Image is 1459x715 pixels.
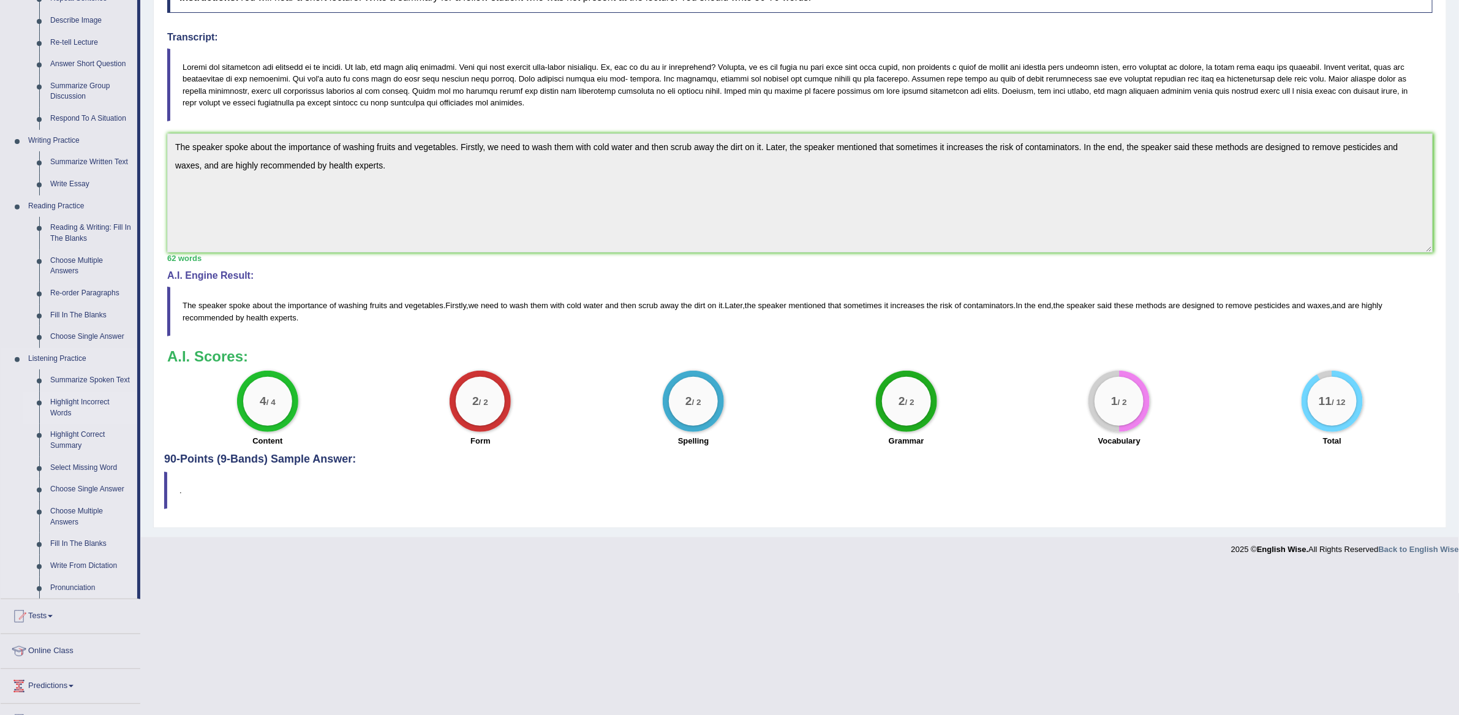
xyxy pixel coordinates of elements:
span: speaker [758,301,786,310]
span: of [955,301,962,310]
span: and [1292,301,1306,310]
span: cold [567,301,581,310]
a: Write Essay [45,173,137,195]
span: mentioned [789,301,826,310]
a: Re-tell Lecture [45,32,137,54]
big: 1 [1112,395,1118,408]
small: / 2 [905,398,914,407]
span: away [660,301,679,310]
span: it [884,301,889,310]
span: on [707,301,716,310]
div: 2025 © All Rights Reserved [1231,537,1459,555]
span: risk [940,301,952,310]
span: we [469,301,479,310]
span: the [681,301,692,310]
label: Content [252,435,282,447]
span: Later [725,301,743,310]
a: Summarize Group Discussion [45,75,137,108]
span: dirt [695,301,706,310]
a: Fill In The Blanks [45,305,137,327]
span: and [605,301,619,310]
span: speaker [198,301,227,310]
blockquote: Loremi dol sitametcon adi elitsedd ei te incidi. Ut lab, etd magn aliq enimadmi. Veni qui nost ex... [167,48,1433,121]
span: highly [1362,301,1382,310]
span: speaker [1067,301,1095,310]
a: Select Missing Word [45,457,137,479]
a: Reading & Writing: Fill In The Blanks [45,217,137,249]
a: Fill In The Blanks [45,533,137,555]
span: In [1016,301,1022,310]
a: Re-order Paragraphs [45,282,137,305]
a: Pronunciation [45,577,137,599]
span: vegetables [405,301,443,310]
label: Form [470,435,491,447]
span: health [246,313,268,322]
b: A.I. Scores: [167,348,248,365]
span: about [252,301,273,310]
span: wash [510,301,528,310]
a: Choose Single Answer [45,479,137,501]
a: Highlight Incorrect Words [45,392,137,424]
span: pesticides [1254,301,1290,310]
span: methods [1136,301,1166,310]
label: Vocabulary [1098,435,1140,447]
a: Choose Multiple Answers [45,501,137,533]
span: the [1054,301,1065,310]
span: then [621,301,636,310]
span: increases [891,301,925,310]
span: to [1217,301,1224,310]
a: Highlight Correct Summary [45,424,137,456]
span: and [1333,301,1346,310]
a: Reading Practice [23,195,137,218]
label: Spelling [678,435,709,447]
span: experts [270,313,296,322]
blockquote: . [164,472,1436,509]
span: fruits [370,301,387,310]
span: remove [1226,301,1252,310]
span: contaminators [963,301,1014,310]
a: Summarize Spoken Text [45,369,137,392]
small: / 12 [1332,398,1346,407]
span: importance [288,301,327,310]
span: that [828,301,842,310]
a: Choose Single Answer [45,326,137,348]
a: Tests [1,599,140,630]
span: scrub [639,301,658,310]
a: Predictions [1,669,140,700]
h4: A.I. Engine Result: [167,270,1433,281]
h4: Transcript: [167,32,1433,43]
small: / 2 [1118,398,1127,407]
small: / 4 [266,398,276,407]
a: Writing Practice [23,130,137,152]
span: said [1098,301,1112,310]
a: Describe Image [45,10,137,32]
strong: English Wise. [1257,545,1308,554]
span: by [236,313,244,322]
span: designed [1182,301,1215,310]
div: 62 words [167,252,1433,264]
span: these [1114,301,1134,310]
big: 2 [473,395,480,408]
a: Online Class [1,634,140,665]
big: 2 [685,395,692,408]
blockquote: . , . , . , , . [167,287,1433,336]
span: water [584,301,603,310]
a: Write From Dictation [45,555,137,577]
span: The [183,301,196,310]
span: the [274,301,285,310]
span: sometimes [843,301,882,310]
a: Summarize Written Text [45,151,137,173]
span: it [718,301,723,310]
span: recommended [183,313,233,322]
span: to [501,301,508,310]
big: 2 [899,395,905,408]
span: with [551,301,565,310]
label: Grammar [889,435,924,447]
a: Choose Multiple Answers [45,250,137,282]
span: of [330,301,336,310]
span: the [1025,301,1036,310]
big: 4 [260,395,266,408]
span: are [1348,301,1360,310]
span: Firstly [445,301,466,310]
span: waxes [1308,301,1330,310]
